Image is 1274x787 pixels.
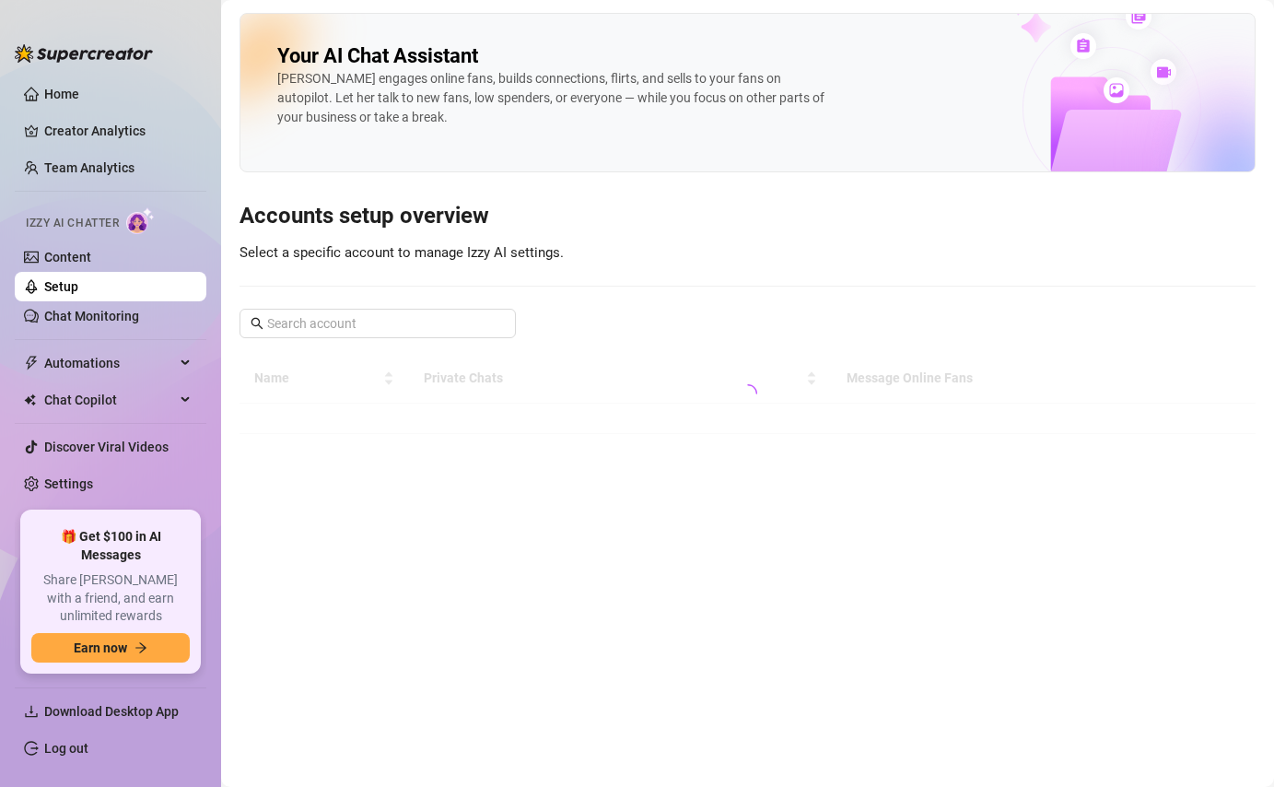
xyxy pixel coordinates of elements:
[24,356,39,370] span: thunderbolt
[134,641,147,654] span: arrow-right
[44,87,79,101] a: Home
[267,313,490,334] input: Search account
[277,43,478,69] h2: Your AI Chat Assistant
[15,44,153,63] img: logo-BBDzfeDw.svg
[44,440,169,454] a: Discover Viral Videos
[44,309,139,323] a: Chat Monitoring
[74,640,127,655] span: Earn now
[44,704,179,719] span: Download Desktop App
[240,202,1256,231] h3: Accounts setup overview
[44,250,91,264] a: Content
[251,317,263,330] span: search
[44,385,175,415] span: Chat Copilot
[126,207,155,234] img: AI Chatter
[737,383,759,405] span: loading
[44,116,192,146] a: Creator Analytics
[31,633,190,663] button: Earn nowarrow-right
[240,244,564,261] span: Select a specific account to manage Izzy AI settings.
[44,741,88,756] a: Log out
[44,348,175,378] span: Automations
[44,160,134,175] a: Team Analytics
[44,279,78,294] a: Setup
[26,215,119,232] span: Izzy AI Chatter
[277,69,830,127] div: [PERSON_NAME] engages online fans, builds connections, flirts, and sells to your fans on autopilo...
[31,528,190,564] span: 🎁 Get $100 in AI Messages
[44,476,93,491] a: Settings
[24,393,36,406] img: Chat Copilot
[31,571,190,626] span: Share [PERSON_NAME] with a friend, and earn unlimited rewards
[24,704,39,719] span: download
